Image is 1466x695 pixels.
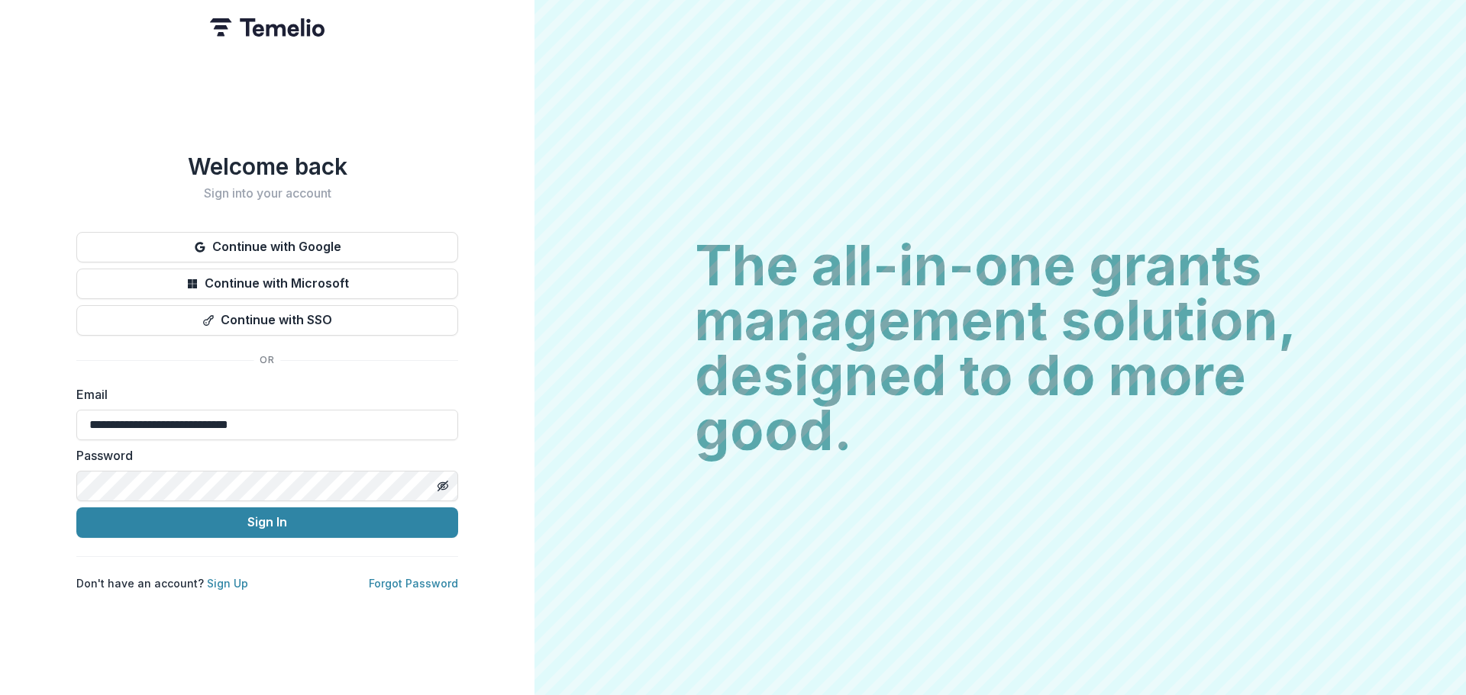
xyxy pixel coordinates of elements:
img: Temelio [210,18,325,37]
label: Email [76,385,449,404]
h1: Welcome back [76,153,458,180]
a: Sign Up [207,577,248,590]
label: Password [76,446,449,465]
h2: Sign into your account [76,186,458,201]
button: Continue with Google [76,232,458,262]
button: Sign In [76,507,458,538]
a: Forgot Password [369,577,458,590]
p: Don't have an account? [76,575,248,591]
button: Continue with SSO [76,305,458,336]
button: Continue with Microsoft [76,269,458,299]
button: Toggle password visibility [431,474,455,498]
